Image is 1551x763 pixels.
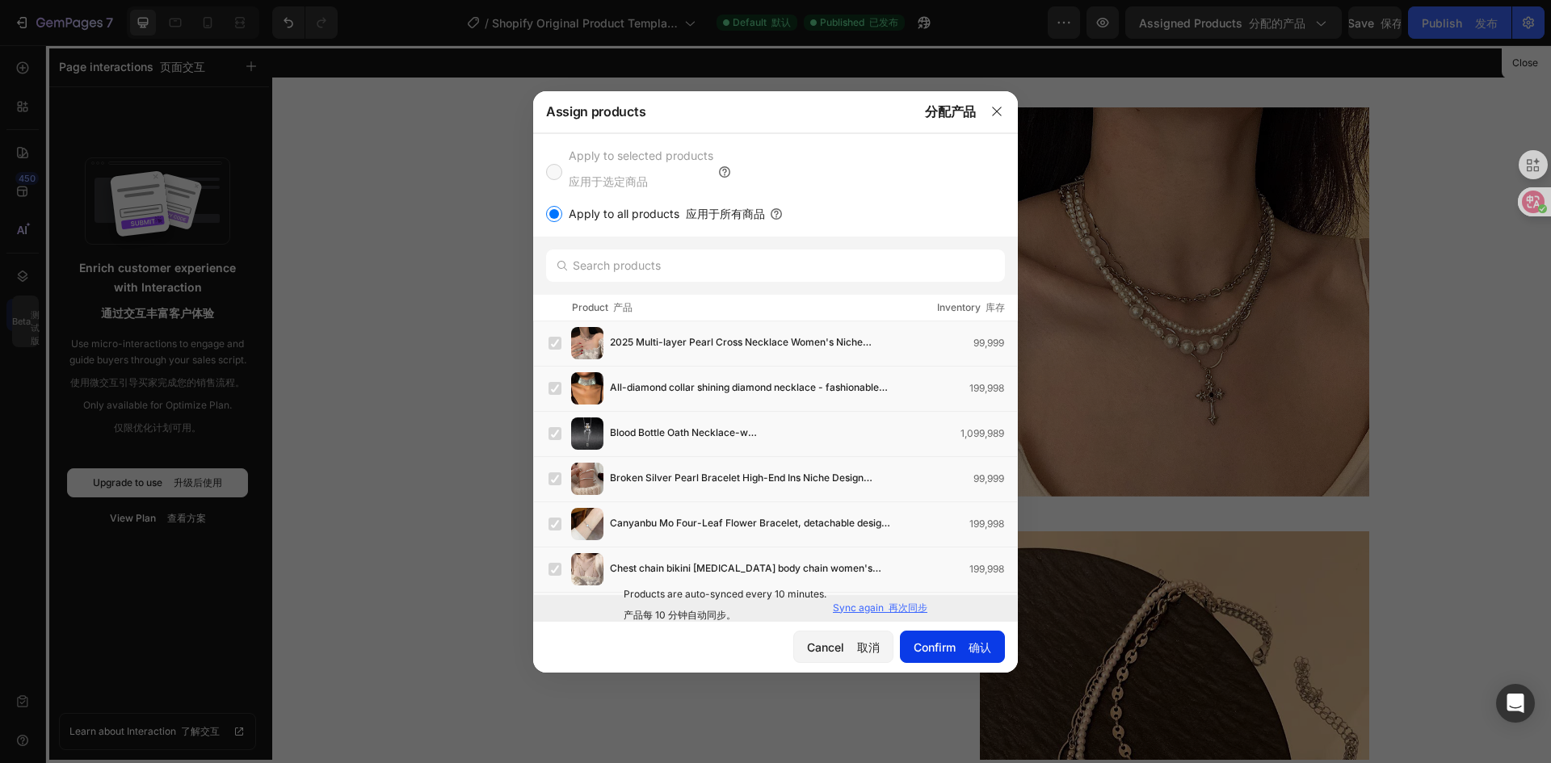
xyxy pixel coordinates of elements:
span: Canyanbu Mo Four-Leaf Flower Bracelet, detachable design, luxurious and high-end - wsm [610,515,891,533]
div: Inventory [937,300,1005,316]
font: 分配产品 [925,103,976,119]
font: 库存 [986,301,1005,313]
div: /> [533,133,1018,621]
font: 产品 [613,301,633,313]
div: Cancel [807,639,880,656]
div: 199,998 [969,516,1017,532]
div: Product [572,300,633,316]
div: Open Intercom Messenger [1496,684,1535,723]
input: Search products [546,249,1005,282]
span: 2025 Multi-layer Pearl Cross Necklace Women's Niche Design [MEDICAL_DATA] Chain-wpp [610,334,891,352]
div: 99,999 [973,335,1017,351]
label: Apply to all products [562,204,765,224]
font: 再次同步 [889,602,927,614]
span: Chest chain bikini [MEDICAL_DATA] body chain women's accessories-wpp [610,560,891,578]
div: Confirm [914,639,991,656]
img: product-img [571,372,603,405]
span: Blood Bottle Oath Necklace-wpp [610,425,759,442]
span: Broken Silver Pearl Bracelet High-End Ins Niche Design Women's 2025 New Bracelet -wsm [610,470,891,488]
font: 产品每 10 分钟自动同步。 [624,609,736,621]
div: Assign products [533,90,976,132]
label: Apply to selected products [562,146,713,198]
div: 99,999 [973,471,1017,487]
div: 1,099,989 [960,426,1017,442]
img: product-img [571,417,603,450]
span: All-diamond collar shining diamond necklace - fashionable piece for modern [DEMOGRAPHIC_DATA]-wpp [610,379,891,397]
font: 取消 [857,640,880,654]
font: 确认 [969,640,991,654]
img: product-img [571,553,603,585]
img: product-img [571,327,603,359]
img: product-img [571,463,603,495]
img: product-img [571,508,603,540]
button: Confirm 确认 [900,631,1005,663]
p: Sync again [833,601,927,615]
div: 199,998 [969,561,1017,577]
div: 199,998 [969,380,1017,396]
p: Products are auto-synced every 10 minutes. [624,587,826,629]
font: 应用于选定商品 [569,174,648,188]
font: 应用于所有商品 [686,207,765,220]
button: Cancel 取消 [793,631,893,663]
